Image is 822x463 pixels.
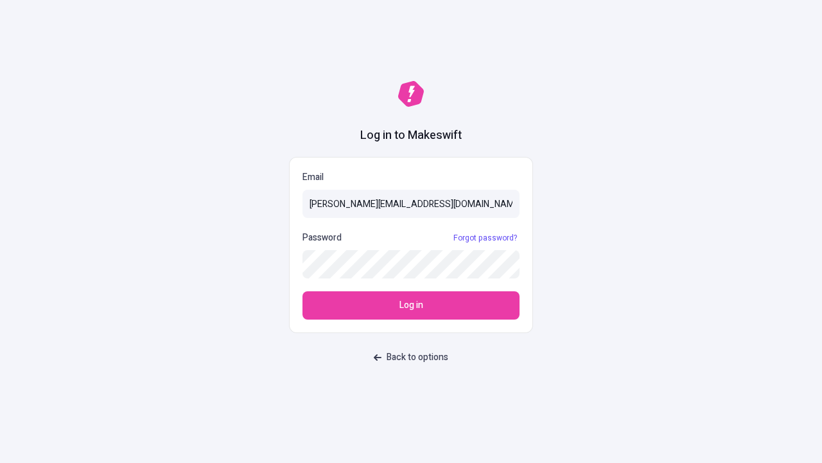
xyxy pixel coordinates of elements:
[302,291,520,320] button: Log in
[366,346,456,369] button: Back to options
[302,231,342,245] p: Password
[302,190,520,218] input: Email
[387,350,448,365] span: Back to options
[302,170,520,185] p: Email
[451,233,520,243] a: Forgot password?
[360,127,462,144] h1: Log in to Makeswift
[399,298,423,313] span: Log in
